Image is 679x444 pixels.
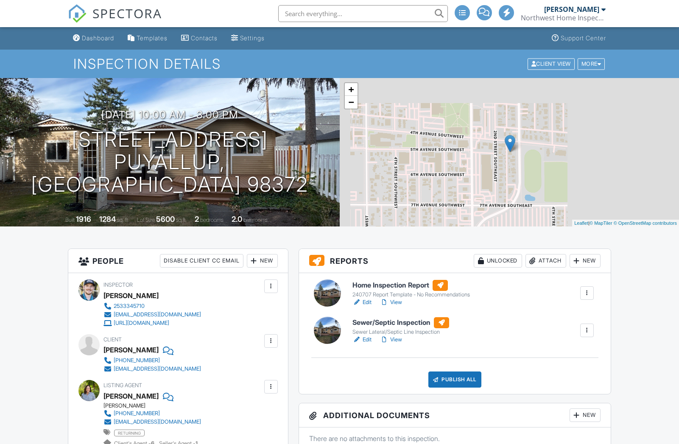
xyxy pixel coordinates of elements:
[352,335,372,344] a: Edit
[103,382,142,388] span: Listing Agent
[525,254,566,268] div: Attach
[352,317,449,328] h6: Sewer/Septic Inspection
[92,4,162,22] span: SPECTORA
[103,390,159,402] a: [PERSON_NAME]
[114,311,201,318] div: [EMAIL_ADDRESS][DOMAIN_NAME]
[114,410,160,417] div: [PHONE_NUMBER]
[176,217,187,223] span: sq.ft.
[117,217,129,223] span: sq. ft.
[76,215,91,223] div: 1916
[572,220,679,227] div: |
[103,289,159,302] div: [PERSON_NAME]
[14,128,326,195] h1: [STREET_ADDRESS] Puyallup, [GEOGRAPHIC_DATA] 98372
[299,403,611,427] h3: Additional Documents
[570,408,601,422] div: New
[99,215,116,223] div: 1284
[101,109,238,120] h3: [DATE] 10:00 am - 3:00 pm
[103,343,159,356] div: [PERSON_NAME]
[352,329,449,335] div: Sewer Lateral/Septic Line Inspection
[103,336,122,343] span: Client
[240,34,265,42] div: Settings
[103,319,201,327] a: [URL][DOMAIN_NAME]
[544,5,599,14] div: [PERSON_NAME]
[428,371,481,388] div: Publish All
[352,280,470,291] h6: Home Inspection Report
[299,249,611,273] h3: Reports
[68,11,162,29] a: SPECTORA
[345,83,358,96] a: Zoom in
[178,31,221,46] a: Contacts
[191,34,218,42] div: Contacts
[590,221,612,226] a: © MapTiler
[160,254,243,268] div: Disable Client CC Email
[103,365,201,373] a: [EMAIL_ADDRESS][DOMAIN_NAME]
[548,31,609,46] a: Support Center
[114,320,169,327] div: [URL][DOMAIN_NAME]
[380,335,402,344] a: View
[228,31,268,46] a: Settings
[103,356,201,365] a: [PHONE_NUMBER]
[232,215,242,223] div: 2.0
[243,217,268,223] span: bathrooms
[114,366,201,372] div: [EMAIL_ADDRESS][DOMAIN_NAME]
[309,434,601,443] p: There are no attachments to this inspection.
[103,310,201,319] a: [EMAIL_ADDRESS][DOMAIN_NAME]
[82,34,114,42] div: Dashboard
[574,221,588,226] a: Leaflet
[352,317,449,336] a: Sewer/Septic Inspection Sewer Lateral/Septic Line Inspection
[103,402,208,409] div: [PERSON_NAME]
[65,217,75,223] span: Built
[103,302,201,310] a: 2533345710
[528,58,575,70] div: Client View
[195,215,199,223] div: 2
[70,31,117,46] a: Dashboard
[68,249,288,273] h3: People
[137,34,168,42] div: Templates
[114,430,145,436] span: returning
[114,303,145,310] div: 2533345710
[352,298,372,307] a: Edit
[124,31,171,46] a: Templates
[380,298,402,307] a: View
[521,14,606,22] div: Northwest Home Inspector
[345,96,358,109] a: Zoom out
[137,217,155,223] span: Lot Size
[68,4,87,23] img: The Best Home Inspection Software - Spectora
[278,5,448,22] input: Search everything...
[114,357,160,364] div: [PHONE_NUMBER]
[474,254,522,268] div: Unlocked
[578,58,605,70] div: More
[352,280,470,299] a: Home Inspection Report 240707 Report Template - No Recommendations
[561,34,606,42] div: Support Center
[103,409,201,418] a: [PHONE_NUMBER]
[570,254,601,268] div: New
[614,221,677,226] a: © OpenStreetMap contributors
[352,291,470,298] div: 240707 Report Template - No Recommendations
[247,254,278,268] div: New
[103,282,133,288] span: Inspector
[73,56,606,71] h1: Inspection Details
[156,215,175,223] div: 5600
[114,419,201,425] div: [EMAIL_ADDRESS][DOMAIN_NAME]
[200,217,224,223] span: bedrooms
[527,60,577,67] a: Client View
[103,418,201,426] a: [EMAIL_ADDRESS][DOMAIN_NAME]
